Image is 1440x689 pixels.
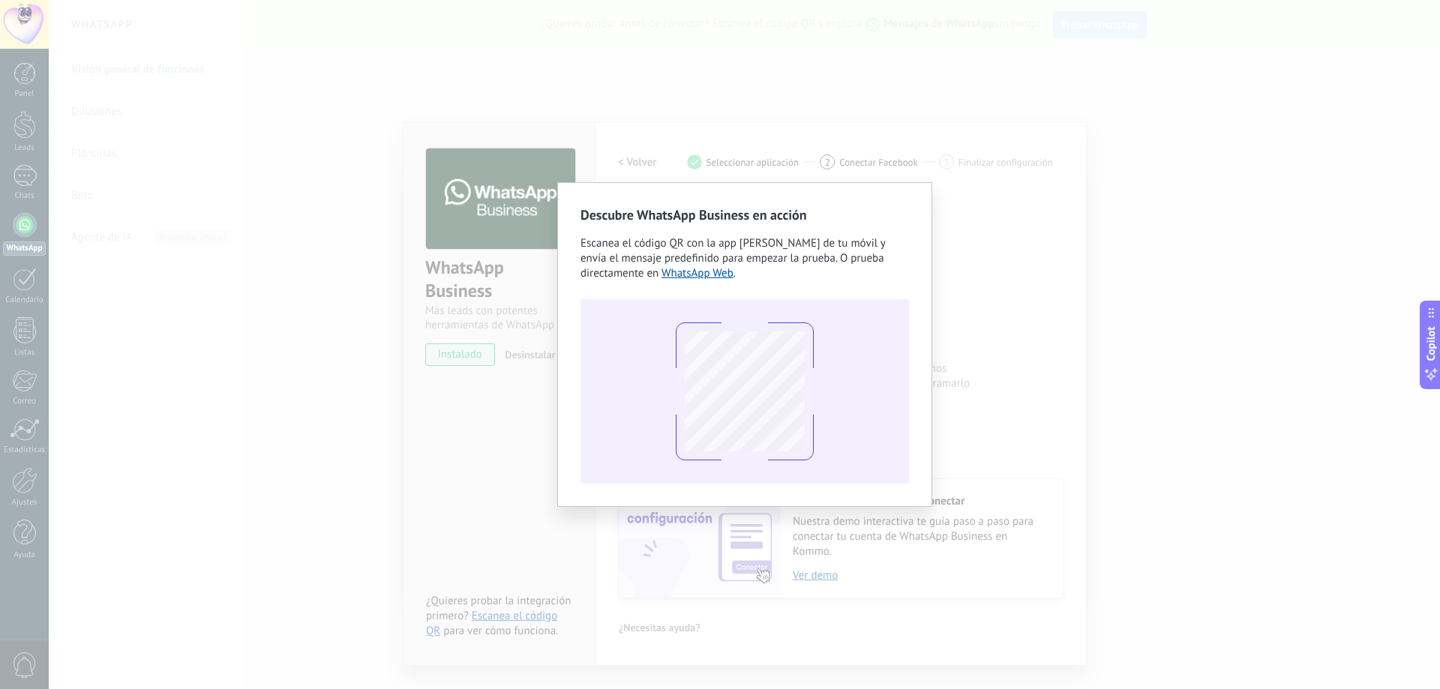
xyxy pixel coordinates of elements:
span: Copilot [1423,326,1438,361]
span: Escanea el código QR con la app [PERSON_NAME] de tu móvil y envía el mensaje predefinido para emp... [580,236,885,280]
div: . [580,236,909,281]
h2: Descubre WhatsApp Business en acción [580,205,909,224]
a: WhatsApp Web [661,266,733,280]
